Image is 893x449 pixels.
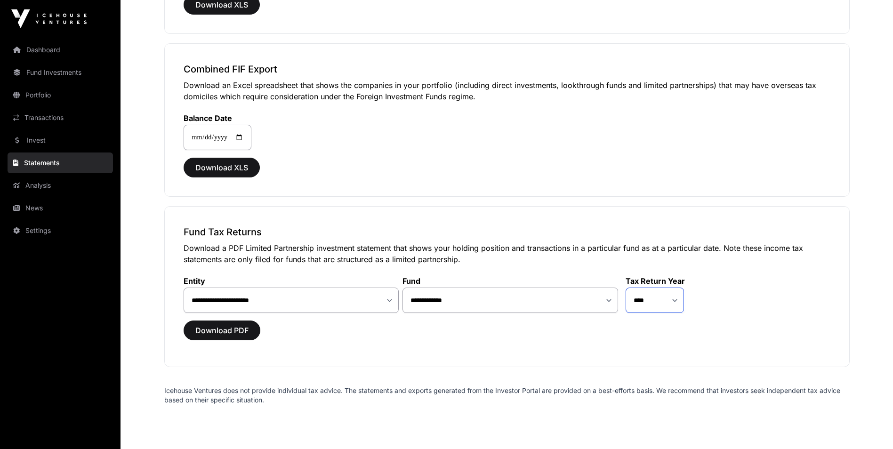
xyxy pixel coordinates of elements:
img: Icehouse Ventures Logo [11,9,87,28]
a: Analysis [8,175,113,196]
label: Fund [402,276,618,286]
h3: Combined FIF Export [184,63,830,76]
span: Download XLS [195,162,248,173]
a: Invest [8,130,113,151]
a: Dashboard [8,40,113,60]
label: Tax Return Year [626,276,685,286]
label: Balance Date [184,113,251,123]
a: Fund Investments [8,62,113,83]
button: Download PDF [184,321,260,340]
p: Download an Excel spreadsheet that shows the companies in your portfolio (including direct invest... [184,80,830,102]
p: Icehouse Ventures does not provide individual tax advice. The statements and exports generated fr... [164,386,850,405]
h3: Fund Tax Returns [184,225,830,239]
a: Settings [8,220,113,241]
button: Download XLS [184,158,260,177]
iframe: Chat Widget [846,404,893,449]
p: Download a PDF Limited Partnership investment statement that shows your holding position and tran... [184,242,830,265]
span: Download PDF [195,325,249,336]
a: Portfolio [8,85,113,105]
a: Statements [8,152,113,173]
label: Entity [184,276,399,286]
a: News [8,198,113,218]
a: Transactions [8,107,113,128]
